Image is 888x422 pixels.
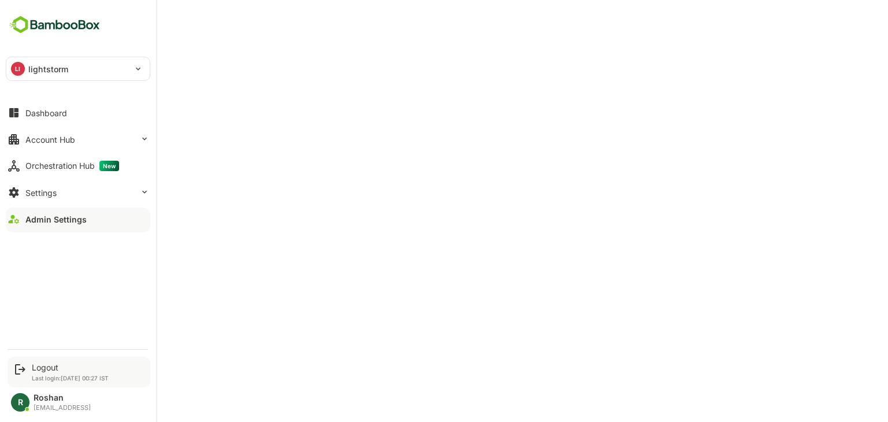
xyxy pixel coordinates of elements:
div: LIlightstorm [6,57,150,80]
div: R [11,393,29,412]
img: BambooboxFullLogoMark.5f36c76dfaba33ec1ec1367b70bb1252.svg [6,14,103,36]
div: Dashboard [25,108,67,118]
div: Settings [25,188,57,198]
button: Settings [6,181,150,204]
div: Roshan [34,393,91,403]
div: Logout [32,362,109,372]
button: Admin Settings [6,208,150,231]
div: LI [11,62,25,76]
div: Orchestration Hub [25,161,119,171]
button: Account Hub [6,128,150,151]
span: New [99,161,119,171]
p: lightstorm [28,63,68,75]
button: Dashboard [6,101,150,124]
p: Last login: [DATE] 00:27 IST [32,375,109,382]
div: [EMAIL_ADDRESS] [34,404,91,412]
div: Admin Settings [25,214,87,224]
button: Orchestration HubNew [6,154,150,177]
div: Account Hub [25,135,75,145]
